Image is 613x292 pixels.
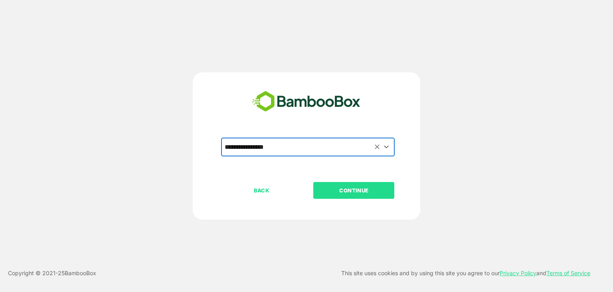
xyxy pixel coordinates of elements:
[222,186,302,195] p: BACK
[500,270,536,276] a: Privacy Policy
[546,270,590,276] a: Terms of Service
[248,88,365,115] img: bamboobox
[221,182,302,199] button: BACK
[313,182,394,199] button: CONTINUE
[373,142,382,152] button: Clear
[341,268,590,278] p: This site uses cookies and by using this site you agree to our and
[314,186,394,195] p: CONTINUE
[381,142,392,152] button: Open
[8,268,96,278] p: Copyright © 2021- 25 BambooBox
